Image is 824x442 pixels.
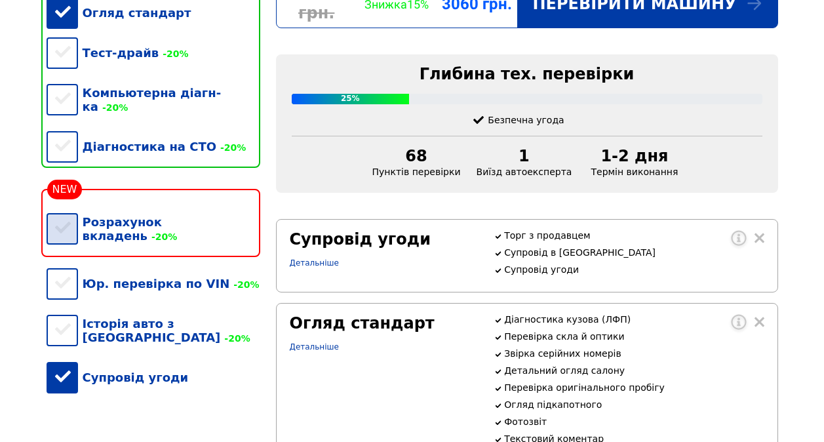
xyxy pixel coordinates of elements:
div: 1-2 дня [587,147,681,165]
p: Огляд підкапотного [504,399,764,410]
p: Супровід в [GEOGRAPHIC_DATA] [504,247,764,258]
p: Перевірка скла й оптики [504,331,764,342]
div: 68 [372,147,461,165]
p: Торг з продавцем [504,230,764,241]
span: -20% [229,279,259,290]
div: Виїзд автоексперта [469,147,580,177]
p: Детальний огляд салону [504,365,764,376]
div: Пунктів перевірки [364,147,469,177]
div: Супровід угоди [47,357,260,397]
div: 25% [292,94,410,104]
p: Діагностика кузова (ЛФП) [504,314,764,325]
div: Діагностика на СТО [47,127,260,167]
p: Перевірка оригінального пробігу [504,382,764,393]
a: Детальніше [290,258,339,268]
span: -20% [147,231,177,242]
div: Тест-драйв [47,33,260,73]
span: -20% [159,49,188,59]
div: 1 [477,147,572,165]
span: -20% [98,102,128,113]
p: Звірка серійних номерів [504,348,764,359]
div: Юр. перевірка по VIN [47,264,260,304]
p: Фотозвіт [504,416,764,427]
div: Глибина тех. перевірки [292,65,762,83]
p: Супровід угоди [504,264,764,275]
span: -20% [216,142,246,153]
div: Розрахунок вкладень [47,202,260,256]
a: Детальніше [290,342,339,352]
div: Огляд стандарт [290,314,479,332]
div: Супровід угоди [290,230,479,249]
div: Термін виконання [579,147,689,177]
div: Історія авто з [GEOGRAPHIC_DATA] [47,304,260,357]
div: Безпечна угода [473,115,579,125]
div: Компьютерна діагн-ка [47,73,260,127]
span: -20% [220,333,250,344]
